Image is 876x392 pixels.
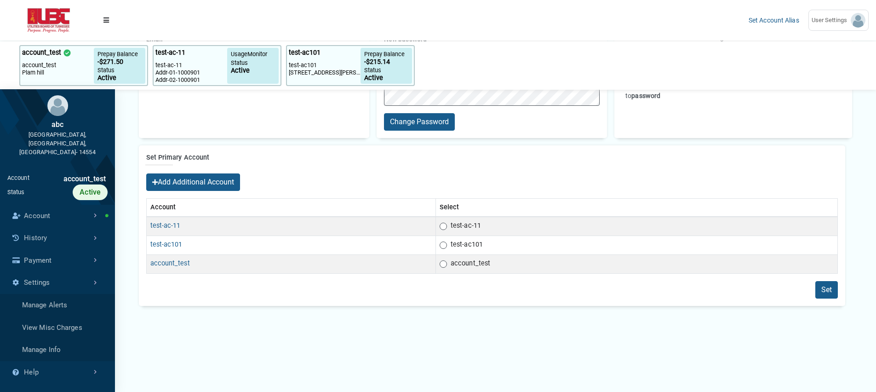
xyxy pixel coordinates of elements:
[146,173,240,191] button: Add Additional Account
[364,75,408,82] p: Active
[7,130,108,157] div: [GEOGRAPHIC_DATA], [GEOGRAPHIC_DATA], [GEOGRAPHIC_DATA]- 14554
[815,281,838,299] button: Set
[19,45,148,86] button: account_test selected account_test Plam hill Prepay Balance -$271.50 Status Active
[97,12,115,29] button: Menu
[97,50,142,58] p: Prepay Balance
[812,16,851,25] span: User Settings
[749,17,799,24] a: Set Account Alias
[451,240,483,251] label: test-ac101
[22,62,94,69] p: account_test
[29,173,108,184] div: account_test
[7,173,29,184] div: Account
[364,50,408,58] p: Prepay Balance
[289,69,361,76] p: [STREET_ADDRESS][PERSON_NAME]
[153,45,281,86] button: test-ac-11 test-ac-11 Addr-01-1000901 Addr-02-1000901 UsageMonitor Status Active
[384,113,455,131] button: Change Password
[22,48,61,58] p: account_test
[155,62,227,69] p: test-ac-11
[97,58,142,66] p: -$271.50
[146,199,436,217] th: Account
[153,41,281,90] a: test-ac-11 test-ac-11 Addr-01-1000901 Addr-02-1000901 UsageMonitor Status Active
[436,199,838,217] th: Select
[451,221,481,232] label: test-ac-11
[289,62,361,69] p: test-ac101
[7,119,108,130] div: abc
[808,10,869,31] a: User Settings
[7,8,90,33] img: Logo
[231,67,275,75] p: Active
[155,76,227,84] p: Addr-02-1000901
[625,81,841,101] li: Password must be changed on next login when password is set to
[451,259,490,270] label: account_test
[155,48,185,58] p: test-ac-11
[289,48,321,58] p: test-ac101
[63,49,71,57] img: selected
[155,69,227,76] p: Addr-01-1000901
[7,188,25,196] div: Status
[97,66,142,75] p: Status
[73,184,108,200] div: Active
[286,45,415,86] button: test-ac101 test-ac101 [STREET_ADDRESS][PERSON_NAME] Prepay Balance -$215.14 Status Active
[22,69,94,76] p: Plam hill
[97,75,142,82] p: Active
[231,58,275,67] p: Status
[364,58,408,66] p: -$215.14
[231,50,275,58] p: UsageMonitor
[286,41,415,90] a: test-ac101 test-ac101 [STREET_ADDRESS][PERSON_NAME] Prepay Balance -$215.14 Status Active
[146,153,838,163] h2: Set Primary Account
[631,92,660,99] strong: password
[150,222,181,230] a: test-ac-11
[150,241,183,248] a: test-ac101
[19,41,148,90] a: account_test selected account_test Plam hill Prepay Balance -$271.50 Status Active
[364,66,408,75] p: Status
[150,259,190,267] a: account_test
